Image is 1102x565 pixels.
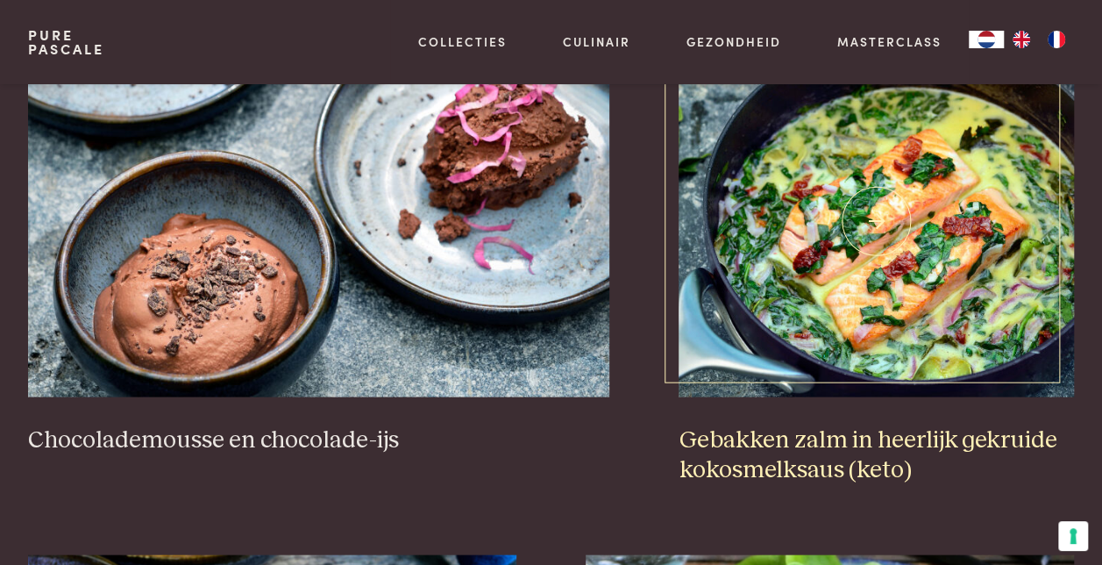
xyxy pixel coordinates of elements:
div: Language [969,31,1004,48]
a: Gezondheid [686,32,781,51]
a: EN [1004,31,1039,48]
ul: Language list [1004,31,1074,48]
img: Gebakken zalm in heerlijk gekruide kokosmelksaus (keto) [679,46,1074,397]
h3: Gebakken zalm in heerlijk gekruide kokosmelksaus (keto) [679,425,1074,485]
a: Gebakken zalm in heerlijk gekruide kokosmelksaus (keto) Gebakken zalm in heerlijk gekruide kokosm... [679,46,1074,485]
a: FR [1039,31,1074,48]
img: Chocolademousse en chocolade-ijs [28,46,609,397]
h3: Chocolademousse en chocolade-ijs [28,425,609,455]
a: Collecties [418,32,507,51]
aside: Language selected: Nederlands [969,31,1074,48]
a: Chocolademousse en chocolade-ijs Chocolademousse en chocolade-ijs [28,46,609,454]
a: Masterclass [836,32,941,51]
a: NL [969,31,1004,48]
a: PurePascale [28,28,104,56]
button: Uw voorkeuren voor toestemming voor trackingtechnologieën [1058,521,1088,551]
a: Culinair [563,32,630,51]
